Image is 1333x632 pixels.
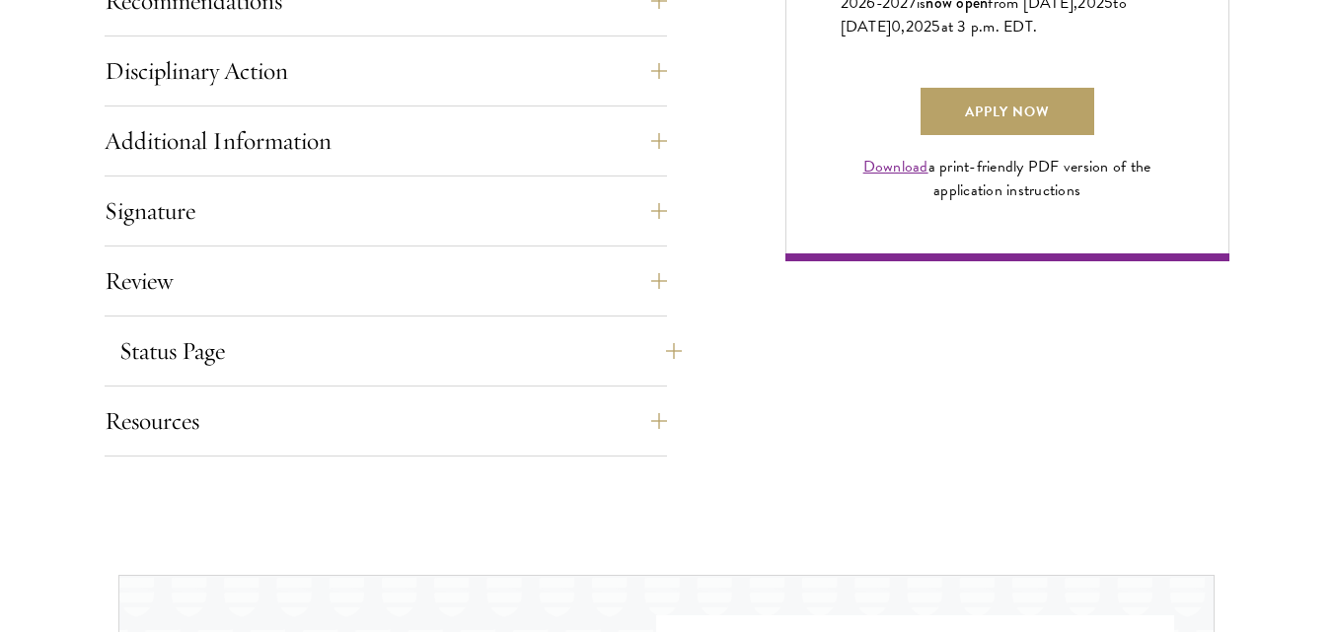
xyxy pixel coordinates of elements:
[941,15,1038,38] span: at 3 p.m. EDT.
[863,155,928,178] a: Download
[105,117,667,165] button: Additional Information
[105,187,667,235] button: Signature
[901,15,905,38] span: ,
[105,397,667,445] button: Resources
[105,257,667,305] button: Review
[841,155,1174,202] div: a print-friendly PDF version of the application instructions
[921,88,1094,135] a: Apply Now
[119,327,682,375] button: Status Page
[906,15,932,38] span: 202
[891,15,901,38] span: 0
[931,15,940,38] span: 5
[105,47,667,95] button: Disciplinary Action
